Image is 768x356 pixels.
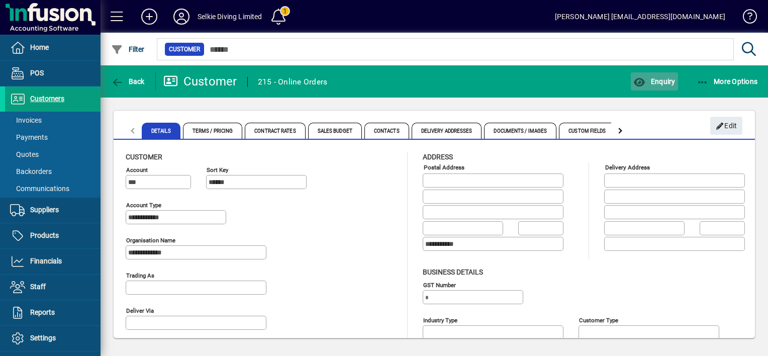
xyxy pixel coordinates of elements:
[710,117,742,135] button: Edit
[30,95,64,103] span: Customers
[126,166,148,173] mat-label: Account
[142,123,180,139] span: Details
[484,123,556,139] span: Documents / Images
[109,72,147,91] button: Back
[716,118,737,134] span: Edit
[10,167,52,175] span: Backorders
[5,326,101,351] a: Settings
[30,308,55,316] span: Reports
[258,74,328,90] div: 215 - Online Orders
[423,268,483,276] span: Business details
[412,123,482,139] span: Delivery Addresses
[198,9,262,25] div: Selkie Diving Limited
[694,72,760,91] button: More Options
[30,69,44,77] span: POS
[126,272,154,279] mat-label: Trading as
[423,153,453,161] span: Address
[5,249,101,274] a: Financials
[109,40,147,58] button: Filter
[10,185,69,193] span: Communications
[207,166,228,173] mat-label: Sort key
[5,129,101,146] a: Payments
[30,43,49,51] span: Home
[5,112,101,129] a: Invoices
[423,316,457,323] mat-label: Industry type
[633,77,675,85] span: Enquiry
[30,206,59,214] span: Suppliers
[126,237,175,244] mat-label: Organisation name
[30,257,62,265] span: Financials
[631,72,678,91] button: Enquiry
[5,35,101,60] a: Home
[30,231,59,239] span: Products
[126,307,154,314] mat-label: Deliver via
[10,150,39,158] span: Quotes
[735,2,755,35] a: Knowledge Base
[5,180,101,197] a: Communications
[697,77,758,85] span: More Options
[10,133,48,141] span: Payments
[5,300,101,325] a: Reports
[364,123,409,139] span: Contacts
[133,8,165,26] button: Add
[30,334,56,342] span: Settings
[5,223,101,248] a: Products
[111,45,145,53] span: Filter
[10,116,42,124] span: Invoices
[5,275,101,300] a: Staff
[245,123,305,139] span: Contract Rates
[30,283,46,291] span: Staff
[111,77,145,85] span: Back
[5,146,101,163] a: Quotes
[169,44,200,54] span: Customer
[183,123,243,139] span: Terms / Pricing
[101,72,156,91] app-page-header-button: Back
[308,123,362,139] span: Sales Budget
[555,9,725,25] div: [PERSON_NAME] [EMAIL_ADDRESS][DOMAIN_NAME]
[559,123,615,139] span: Custom Fields
[165,8,198,26] button: Profile
[5,198,101,223] a: Suppliers
[5,61,101,86] a: POS
[126,202,161,209] mat-label: Account Type
[126,153,162,161] span: Customer
[423,281,456,288] mat-label: GST Number
[579,316,618,323] mat-label: Customer type
[5,163,101,180] a: Backorders
[163,73,237,90] div: Customer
